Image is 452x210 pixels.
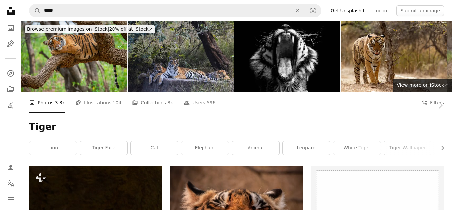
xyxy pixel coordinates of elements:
[29,121,444,133] h1: Tiger
[4,161,17,174] a: Log in / Sign up
[132,92,173,113] a: Collections 8k
[167,99,173,106] span: 8k
[397,82,448,88] span: View more on iStock ↗
[341,21,447,92] img: Bengal Tiger at Ranthambhore National Park in Rajasthan, India
[234,21,340,92] img: Black & White Tiger
[422,92,444,113] button: Filters
[25,25,155,33] div: 20% off at iStock ↗
[305,4,321,17] button: Visual search
[283,141,330,155] a: leopard
[207,99,216,106] span: 596
[181,141,229,155] a: elephant
[27,26,109,32] span: Browse premium images on iStock |
[29,4,321,17] form: Find visuals sitewide
[436,141,444,155] button: scroll list to the right
[21,21,127,92] img: Bengal tiger (Panthera tigris tigris) on a tree, wildlife shot
[4,177,17,190] button: Language
[4,37,17,50] a: Illustrations
[29,141,77,155] a: lion
[184,92,215,113] a: Users 596
[80,141,127,155] a: tiger face
[131,141,178,155] a: cat
[327,5,369,16] a: Get Unsplash+
[75,92,121,113] a: Illustrations 104
[4,193,17,206] button: Menu
[232,141,279,155] a: animal
[4,21,17,35] a: Photos
[429,73,452,137] a: Next
[396,5,444,16] button: Submit an image
[21,21,158,37] a: Browse premium images on iStock|20% off at iStock↗
[29,4,41,17] button: Search Unsplash
[4,67,17,80] a: Explore
[384,141,431,155] a: tiger wallpaper
[369,5,391,16] a: Log in
[290,4,305,17] button: Clear
[128,21,234,92] img: Royal Bengal Tiger, Panthera tigris, female, cubs, Panna Tiger Reserve, Madhya Pradesh, India.
[333,141,381,155] a: white tiger
[393,79,452,92] a: View more on iStock↗
[113,99,122,106] span: 104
